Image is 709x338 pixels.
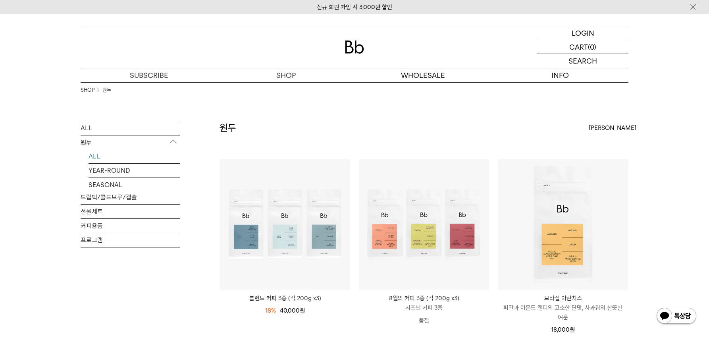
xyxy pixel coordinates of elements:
img: 8월의 커피 3종 (각 200g x3) [359,159,489,290]
img: 브라질 아란치스 [498,159,628,290]
a: 프로그램 [81,233,180,247]
a: 브라질 아란치스 피칸과 아몬드 캔디의 고소한 단맛, 사과칩의 산뜻한 여운 [498,294,628,322]
a: SEASONAL [89,178,180,192]
a: 신규 회원 가입 시 3,000원 할인 [317,4,392,11]
p: SEARCH [568,54,597,68]
img: 카카오톡 채널 1:1 채팅 버튼 [656,307,697,326]
a: 8월의 커피 3종 (각 200g x3) 시즈널 커피 3종 [359,294,489,313]
span: [PERSON_NAME] [589,123,636,133]
a: LOGIN [537,26,628,40]
span: 원 [300,307,305,314]
p: 브라질 아란치스 [498,294,628,303]
p: INFO [491,68,628,82]
p: 8월의 커피 3종 (각 200g x3) [359,294,489,303]
a: YEAR-ROUND [89,164,180,178]
p: (0) [588,40,596,54]
p: 피칸과 아몬드 캔디의 고소한 단맛, 사과칩의 산뜻한 여운 [498,303,628,322]
p: 시즈널 커피 3종 [359,303,489,313]
span: 18,000 [551,326,575,333]
span: 원 [570,326,575,333]
p: WHOLESALE [354,68,491,82]
a: ALL [89,149,180,163]
a: SUBSCRIBE [81,68,218,82]
a: SHOP [81,86,94,94]
p: CART [569,40,588,54]
div: 18% [265,306,276,315]
img: 로고 [345,41,364,54]
span: 40,000 [280,307,305,314]
a: 원두 [102,86,111,94]
p: 원두 [81,135,180,150]
a: 드립백/콜드브루/캡슐 [81,190,180,204]
img: 블렌드 커피 3종 (각 200g x3) [220,159,350,290]
p: LOGIN [572,26,594,40]
a: 커피용품 [81,219,180,233]
a: 선물세트 [81,205,180,218]
a: SHOP [218,68,354,82]
p: 품절 [359,313,489,328]
a: 블렌드 커피 3종 (각 200g x3) [220,294,350,303]
a: ALL [81,121,180,135]
a: CART (0) [537,40,628,54]
h2: 원두 [220,121,236,135]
